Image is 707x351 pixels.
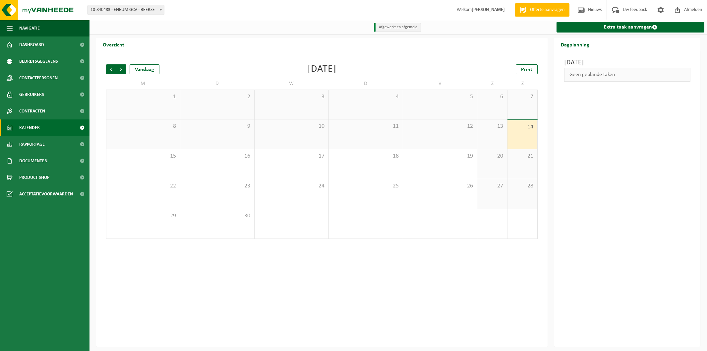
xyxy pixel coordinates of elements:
span: 18 [332,153,399,160]
span: Kalender [19,119,40,136]
span: 14 [511,123,534,131]
span: 22 [110,182,177,190]
span: 7 [511,93,534,101]
span: 12 [406,123,474,130]
span: 27 [481,182,504,190]
div: [DATE] [308,64,336,74]
span: Navigatie [19,20,40,36]
span: Rapportage [19,136,45,153]
span: 25 [332,182,399,190]
span: 24 [258,182,325,190]
span: Dashboard [19,36,44,53]
span: 26 [406,182,474,190]
span: 8 [110,123,177,130]
span: Bedrijfsgegevens [19,53,58,70]
a: Offerte aanvragen [515,3,569,17]
span: Offerte aanvragen [528,7,566,13]
td: V [403,78,477,90]
span: Product Shop [19,169,49,186]
span: 13 [481,123,504,130]
span: 5 [406,93,474,101]
h2: Overzicht [96,38,131,51]
span: 6 [481,93,504,101]
span: 10-840483 - ENEUM GCV - BEERSE [88,5,164,15]
strong: [PERSON_NAME] [472,7,505,12]
a: Extra taak aanvragen [557,22,704,33]
span: 19 [406,153,474,160]
span: Gebruikers [19,86,44,103]
span: 15 [110,153,177,160]
span: 17 [258,153,325,160]
span: 30 [184,212,251,220]
span: 20 [481,153,504,160]
td: Z [507,78,538,90]
span: Volgende [116,64,126,74]
span: 28 [511,182,534,190]
span: 23 [184,182,251,190]
span: Vorige [106,64,116,74]
span: 2 [184,93,251,101]
span: 11 [332,123,399,130]
span: 1 [110,93,177,101]
td: W [255,78,329,90]
li: Afgewerkt en afgemeld [374,23,421,32]
span: 4 [332,93,399,101]
h3: [DATE] [564,58,690,68]
div: Geen geplande taken [564,68,690,82]
span: 21 [511,153,534,160]
h2: Dagplanning [554,38,596,51]
span: Contracten [19,103,45,119]
span: 3 [258,93,325,101]
span: Documenten [19,153,47,169]
span: 29 [110,212,177,220]
span: 16 [184,153,251,160]
span: 10 [258,123,325,130]
td: Z [477,78,507,90]
span: 10-840483 - ENEUM GCV - BEERSE [88,5,164,15]
td: M [106,78,180,90]
span: Acceptatievoorwaarden [19,186,73,202]
a: Print [516,64,538,74]
div: Vandaag [130,64,159,74]
span: 9 [184,123,251,130]
span: Contactpersonen [19,70,58,86]
td: D [180,78,255,90]
span: Print [521,67,532,72]
td: D [329,78,403,90]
